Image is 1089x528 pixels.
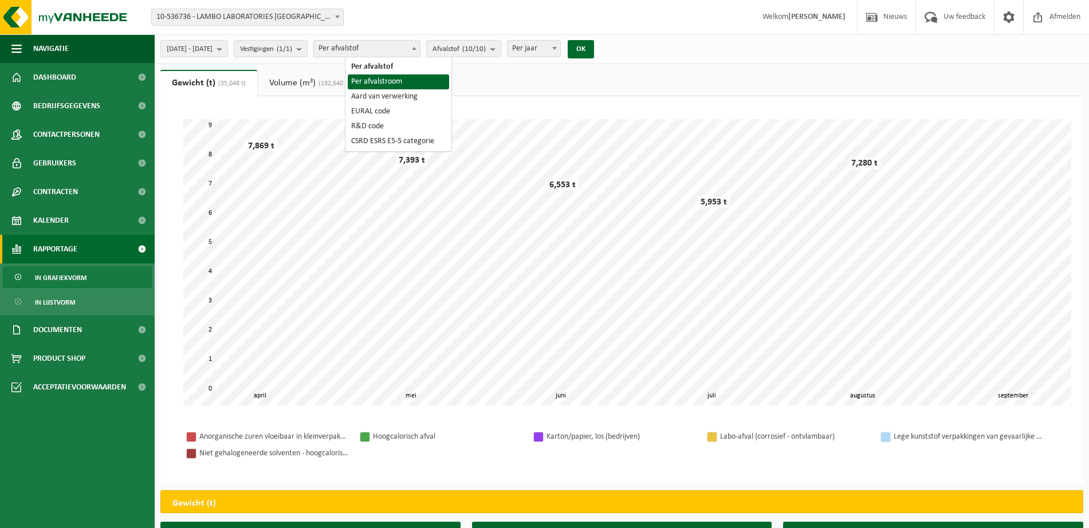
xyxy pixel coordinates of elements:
span: Documenten [33,316,82,344]
div: Hoogcalorisch afval [373,430,522,444]
span: Per jaar [507,40,561,57]
span: Rapportage [33,235,77,263]
button: OK [568,40,594,58]
a: Volume (m³) [258,70,367,96]
span: 10-536736 - LAMBO LABORATORIES NV - WIJNEGEM [152,9,343,25]
span: Per jaar [508,41,560,57]
a: Gewicht (t) [160,70,257,96]
div: 6,553 t [547,179,579,191]
span: 10-536736 - LAMBO LABORATORIES NV - WIJNEGEM [151,9,344,26]
span: Bedrijfsgegevens [33,92,100,120]
span: Product Shop [33,344,85,373]
span: Per afvalstof [314,41,420,57]
button: [DATE] - [DATE] [160,40,228,57]
h2: Gewicht (t) [161,491,227,516]
span: Kalender [33,206,69,235]
span: Contracten [33,178,78,206]
button: Afvalstof(10/10) [426,40,501,57]
li: EURAL code [348,104,449,119]
div: Anorganische zuren vloeibaar in kleinverpakking [199,430,348,444]
li: Aard van verwerking [348,89,449,104]
li: CSRD ESRS E5-5 categorie [348,134,449,149]
span: (35,048 t) [215,80,246,87]
li: R&D code [348,119,449,134]
span: Per afvalstof [313,40,420,57]
div: 5,953 t [698,196,730,208]
span: (192,640 m³) [316,80,355,87]
span: Afvalstof [433,41,486,58]
div: 7,869 t [245,140,277,152]
span: Contactpersonen [33,120,100,149]
span: Dashboard [33,63,76,92]
div: Niet gehalogeneerde solventen - hoogcalorisch in kleinverpakking [199,446,348,460]
button: Vestigingen(1/1) [234,40,308,57]
strong: [PERSON_NAME] [788,13,846,21]
div: Karton/papier, los (bedrijven) [547,430,695,444]
div: Labo-afval (corrosief - ontvlambaar) [720,430,869,444]
span: In grafiekvorm [35,267,87,289]
span: Navigatie [33,34,69,63]
a: In lijstvorm [3,291,152,313]
div: 7,280 t [848,157,880,169]
count: (10/10) [462,45,486,53]
div: 7,393 t [396,155,428,166]
count: (1/1) [277,45,292,53]
span: In lijstvorm [35,291,75,313]
div: Lege kunststof verpakkingen van gevaarlijke stoffen [894,430,1043,444]
span: Gebruikers [33,149,76,178]
a: In grafiekvorm [3,266,152,288]
span: [DATE] - [DATE] [167,41,213,58]
span: Vestigingen [240,41,292,58]
li: Per afvalstroom [348,74,449,89]
span: Acceptatievoorwaarden [33,373,126,401]
li: Per afvalstof [348,60,449,74]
